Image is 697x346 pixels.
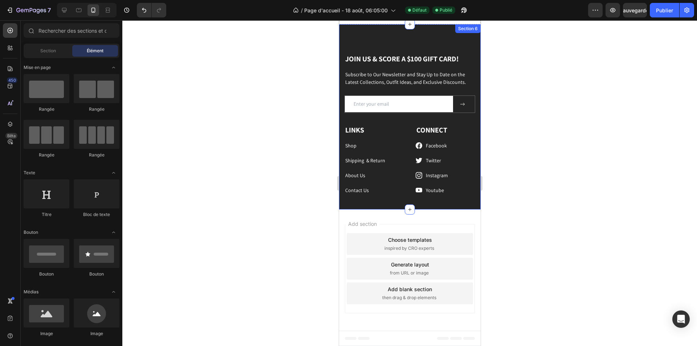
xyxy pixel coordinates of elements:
[39,106,54,112] font: Rangée
[40,331,53,336] font: Image
[24,170,35,175] font: Texte
[48,7,51,14] font: 7
[672,310,690,328] div: Ouvrir Intercom Messenger
[650,3,679,17] button: Publier
[623,3,647,17] button: Sauvegarder
[108,227,119,238] span: Basculer pour ouvrir
[620,7,651,13] font: Sauvegarder
[108,167,119,179] span: Basculer pour ouvrir
[7,133,16,138] font: Bêta
[108,62,119,73] span: Basculer pour ouvrir
[87,48,103,53] font: Élément
[412,7,427,13] font: Défaut
[301,7,303,13] font: /
[339,20,481,346] iframe: Zone de conception
[90,331,103,336] font: Image
[137,3,166,17] div: Annuler/Rétablir
[83,212,110,217] font: Bloc de texte
[89,106,105,112] font: Rangée
[304,7,388,13] font: Page d'accueil - 18 août, 06:05:00
[24,65,51,70] font: Mise en page
[440,7,452,13] font: Publié
[39,152,54,158] font: Rangée
[89,152,105,158] font: Rangée
[39,271,54,277] font: Bouton
[656,7,673,13] font: Publier
[89,271,104,277] font: Bouton
[40,48,56,53] font: Section
[8,78,16,83] font: 450
[3,3,54,17] button: 7
[24,229,38,235] font: Bouton
[108,286,119,298] span: Basculer pour ouvrir
[42,212,52,217] font: Titre
[24,289,38,294] font: Médias
[24,23,119,38] input: Rechercher des sections et des éléments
